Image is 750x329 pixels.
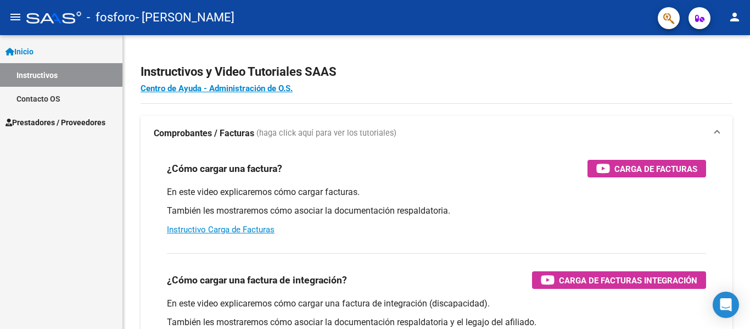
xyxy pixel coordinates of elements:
[5,46,33,58] span: Inicio
[167,205,706,217] p: También les mostraremos cómo asociar la documentación respaldatoria.
[5,116,105,129] span: Prestadores / Proveedores
[141,83,293,93] a: Centro de Ayuda - Administración de O.S.
[87,5,136,30] span: - fosforo
[256,127,396,140] span: (haga click aquí para ver los tutoriales)
[154,127,254,140] strong: Comprobantes / Facturas
[167,161,282,176] h3: ¿Cómo cargar una factura?
[9,10,22,24] mat-icon: menu
[587,160,706,177] button: Carga de Facturas
[141,62,732,82] h2: Instructivos y Video Tutoriales SAAS
[167,272,347,288] h3: ¿Cómo cargar una factura de integración?
[728,10,741,24] mat-icon: person
[559,274,697,287] span: Carga de Facturas Integración
[141,116,732,151] mat-expansion-panel-header: Comprobantes / Facturas (haga click aquí para ver los tutoriales)
[167,316,706,328] p: También les mostraremos cómo asociar la documentación respaldatoria y el legajo del afiliado.
[713,292,739,318] div: Open Intercom Messenger
[167,225,275,235] a: Instructivo Carga de Facturas
[614,162,697,176] span: Carga de Facturas
[167,186,706,198] p: En este video explicaremos cómo cargar facturas.
[532,271,706,289] button: Carga de Facturas Integración
[136,5,234,30] span: - [PERSON_NAME]
[167,298,706,310] p: En este video explicaremos cómo cargar una factura de integración (discapacidad).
